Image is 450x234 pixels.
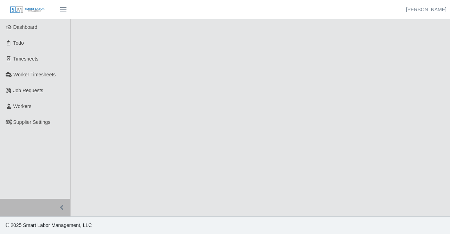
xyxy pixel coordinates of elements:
[13,56,39,62] span: Timesheets
[10,6,45,14] img: SLM Logo
[13,72,56,77] span: Worker Timesheets
[13,40,24,46] span: Todo
[6,222,92,228] span: © 2025 Smart Labor Management, LLC
[406,6,446,13] a: [PERSON_NAME]
[13,24,38,30] span: Dashboard
[13,103,32,109] span: Workers
[13,119,51,125] span: Supplier Settings
[13,88,44,93] span: Job Requests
